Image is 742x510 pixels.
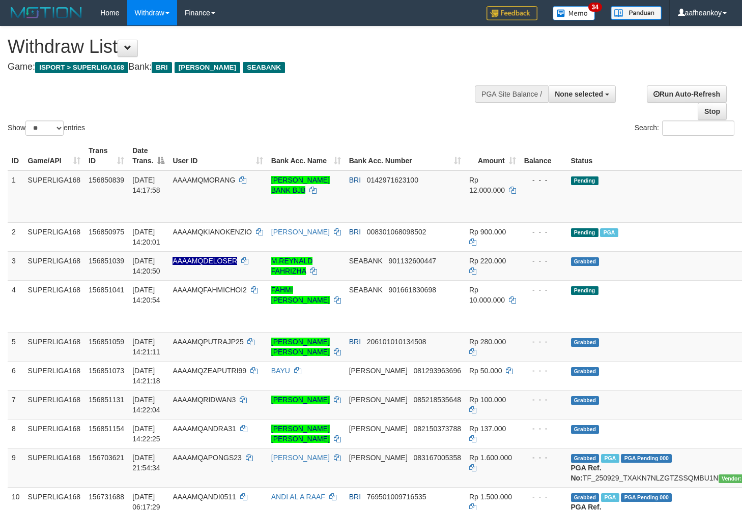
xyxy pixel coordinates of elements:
a: [PERSON_NAME] [271,454,330,462]
span: 156850839 [89,176,124,184]
td: SUPERLIGA168 [24,332,85,361]
th: Bank Acc. Name: activate to sort column ascending [267,141,345,170]
a: [PERSON_NAME] [271,228,330,236]
span: Rp 100.000 [469,396,506,404]
span: Rp 280.000 [469,338,506,346]
span: 156851039 [89,257,124,265]
th: ID [8,141,24,170]
span: [PERSON_NAME] [349,425,408,433]
span: Grabbed [571,493,600,502]
span: Pending [571,286,598,295]
a: ANDI AL A RAAF [271,493,325,501]
span: Marked by aafromsomean [601,493,619,502]
span: 156851073 [89,367,124,375]
span: BRI [349,338,361,346]
th: User ID: activate to sort column ascending [168,141,267,170]
img: MOTION_logo.png [8,5,85,20]
span: [DATE] 14:21:18 [132,367,160,385]
span: [PERSON_NAME] [175,62,240,73]
div: - - - [524,227,563,237]
span: Rp 12.000.000 [469,176,505,194]
span: 156851041 [89,286,124,294]
select: Showentries [25,121,64,136]
span: Copy 901132600447 to clipboard [389,257,436,265]
span: 156731688 [89,493,124,501]
div: - - - [524,395,563,405]
span: SEABANK [243,62,285,73]
td: SUPERLIGA168 [24,251,85,280]
span: AAAAMQKIANOKENZIO [173,228,252,236]
div: - - - [524,366,563,376]
span: AAAAMQAPONGS23 [173,454,241,462]
span: [PERSON_NAME] [349,454,408,462]
td: 6 [8,361,24,390]
div: - - - [524,492,563,502]
td: SUPERLIGA168 [24,419,85,448]
span: AAAAMQPUTRAJP25 [173,338,243,346]
th: Date Trans.: activate to sort column descending [128,141,168,170]
td: 7 [8,390,24,419]
td: 3 [8,251,24,280]
span: AAAAMQFAHMICHOI2 [173,286,246,294]
span: Grabbed [571,257,600,266]
a: Run Auto-Refresh [647,85,727,103]
div: - - - [524,256,563,266]
span: Rp 50.000 [469,367,502,375]
div: - - - [524,285,563,295]
span: 34 [588,3,602,12]
span: Rp 1.600.000 [469,454,512,462]
td: 4 [8,280,24,332]
input: Search: [662,121,734,136]
span: Grabbed [571,367,600,376]
span: Rp 220.000 [469,257,506,265]
a: BAYU [271,367,290,375]
span: Rp 900.000 [469,228,506,236]
span: [DATE] 14:22:25 [132,425,160,443]
span: PGA Pending [621,493,672,502]
span: 156851131 [89,396,124,404]
span: SEABANK [349,286,383,294]
span: BRI [349,176,361,184]
span: Nama rekening ada tanda titik/strip, harap diedit [173,257,237,265]
div: - - - [524,175,563,185]
span: AAAAMQANDI0511 [173,493,236,501]
td: 2 [8,222,24,251]
span: Grabbed [571,396,600,405]
span: Copy 082150373788 to clipboard [414,425,461,433]
button: None selected [548,85,616,103]
span: 156850975 [89,228,124,236]
img: panduan.png [611,6,662,20]
td: 9 [8,448,24,487]
span: AAAAMQANDRA31 [173,425,236,433]
a: [PERSON_NAME] [271,396,330,404]
span: 156851059 [89,338,124,346]
span: Copy 081293963696 to clipboard [414,367,461,375]
span: Copy 085218535648 to clipboard [414,396,461,404]
td: 5 [8,332,24,361]
td: SUPERLIGA168 [24,361,85,390]
span: [DATE] 14:20:50 [132,257,160,275]
div: - - - [524,424,563,434]
div: PGA Site Balance / [475,85,548,103]
label: Show entries [8,121,85,136]
div: - - - [524,337,563,347]
span: [DATE] 14:20:01 [132,228,160,246]
span: Pending [571,228,598,237]
span: Copy 0142971623100 to clipboard [367,176,418,184]
td: SUPERLIGA168 [24,170,85,223]
img: Button%20Memo.svg [553,6,595,20]
span: PGA Pending [621,454,672,463]
span: [DATE] 14:22:04 [132,396,160,414]
span: Copy 083167005358 to clipboard [414,454,461,462]
td: SUPERLIGA168 [24,390,85,419]
span: [PERSON_NAME] [349,367,408,375]
span: [DATE] 21:54:34 [132,454,160,472]
a: M.REYNALD FAHRIZHA [271,257,313,275]
span: SEABANK [349,257,383,265]
h4: Game: Bank: [8,62,484,72]
td: 8 [8,419,24,448]
td: 1 [8,170,24,223]
span: Marked by aafsengchandara [600,228,618,237]
span: [DATE] 14:20:54 [132,286,160,304]
span: [DATE] 14:17:58 [132,176,160,194]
